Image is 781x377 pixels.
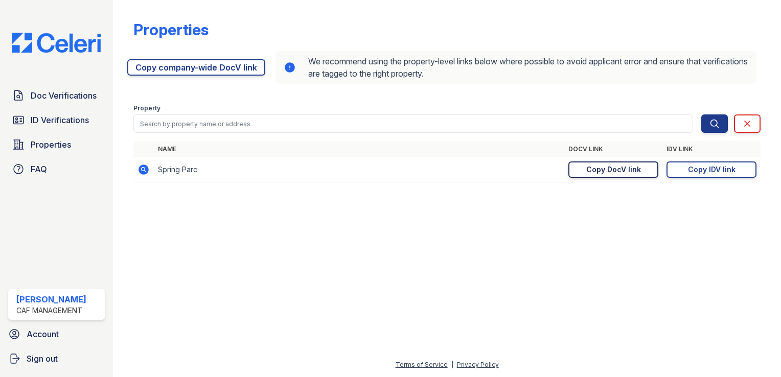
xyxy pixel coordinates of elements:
a: FAQ [8,159,105,179]
a: Account [4,324,109,344]
a: Copy IDV link [667,161,756,178]
div: [PERSON_NAME] [16,293,86,305]
a: Doc Verifications [8,85,105,106]
td: Spring Parc [154,157,564,182]
div: CAF Management [16,305,86,316]
th: Name [154,141,564,157]
div: We recommend using the property-level links below where possible to avoid applicant error and ens... [275,51,756,84]
span: Account [27,328,59,340]
a: Copy DocV link [568,161,658,178]
a: Copy company-wide DocV link [127,59,265,76]
span: Properties [31,138,71,151]
img: CE_Logo_Blue-a8612792a0a2168367f1c8372b55b34899dd931a85d93a1a3d3e32e68fde9ad4.png [4,33,109,53]
a: Privacy Policy [457,361,499,368]
label: Property [133,104,160,112]
span: Sign out [27,352,58,365]
th: IDV Link [662,141,761,157]
a: Properties [8,134,105,155]
input: Search by property name or address [133,114,693,133]
span: FAQ [31,163,47,175]
a: ID Verifications [8,110,105,130]
div: Copy DocV link [586,164,641,175]
span: ID Verifications [31,114,89,126]
span: Doc Verifications [31,89,97,102]
th: DocV Link [564,141,662,157]
a: Terms of Service [396,361,448,368]
div: Properties [133,20,209,39]
a: Sign out [4,348,109,369]
div: Copy IDV link [688,164,736,175]
div: | [451,361,453,368]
